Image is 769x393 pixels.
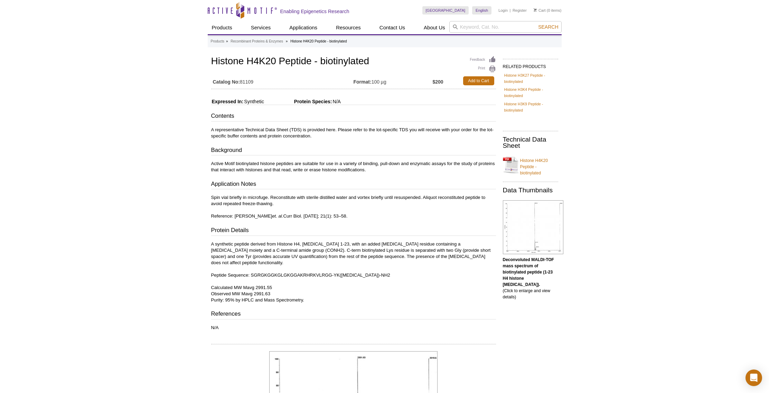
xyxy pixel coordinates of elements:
span: Synthetic [243,99,264,104]
a: Products [211,38,224,45]
h1: Histone H4K20 Peptide - biotinylated [211,56,496,68]
a: Histone H3K9 Peptide - biotinylated [504,101,557,113]
a: Histone H3K4 Peptide - biotinylated [504,86,557,99]
li: (0 items) [534,6,562,15]
h3: References [211,310,496,319]
span: Expressed In: [211,99,244,104]
a: Register [513,8,527,13]
h3: Application Notes [211,180,496,190]
b: Deconvoluted MALDI-TOF mass spectrum of biotinylated peptide (1-23 H4 histone [MEDICAL_DATA]). [503,257,554,287]
li: | [510,6,511,15]
td: 100 µg [354,75,433,87]
li: » [226,39,228,43]
li: » [286,39,288,43]
a: About Us [420,21,449,34]
a: [GEOGRAPHIC_DATA] [422,6,469,15]
li: Histone H4K20 Peptide - biotinylated [290,39,347,43]
h2: Data Thumbnails [503,187,558,193]
a: Products [208,21,236,34]
p: A representative Technical Data Sheet (TDS) is provided here. Please refer to the lot-specific TD... [211,127,496,139]
h3: Contents [211,112,496,122]
img: Your Cart [534,8,537,12]
a: Recombinant Proteins & Enzymes [231,38,283,45]
a: Applications [285,21,321,34]
strong: $200 [432,79,443,85]
a: Print [470,65,496,73]
h2: RELATED PRODUCTS [503,59,558,71]
p: N/A [211,325,496,331]
span: N/A [332,99,341,104]
p: Active Motif biotinylated histone peptides are suitable for use in a variety of binding, pull-dow... [211,161,496,173]
p: Spin vial briefly in microfuge. Reconstitute with sterile distilled water and vortex briefly unti... [211,194,496,219]
a: Services [247,21,275,34]
p: (Click to enlarge and view details) [503,257,558,300]
td: 81109 [211,75,354,87]
span: Search [538,24,558,30]
a: Contact Us [375,21,409,34]
h2: Technical Data Sheet [503,136,558,149]
a: Resources [332,21,365,34]
strong: Format: [354,79,372,85]
a: English [472,6,491,15]
a: Add to Cart [463,76,494,85]
h3: Protein Details [211,226,496,236]
a: Cart [534,8,546,13]
button: Search [536,24,560,30]
strong: Catalog No: [213,79,240,85]
h3: Background [211,146,496,156]
a: Histone H3K27 Peptide - biotinylated [504,72,557,85]
i: et. al. [272,213,283,219]
div: Open Intercom Messenger [745,370,762,386]
span: Protein Species: [265,99,332,104]
input: Keyword, Cat. No. [449,21,562,33]
img: econvoluted MALDI-TOF mass spectrum of biotinylated peptide (1-23 H4 histone amino acids). [503,200,563,254]
h2: Enabling Epigenetics Research [280,8,349,15]
a: Histone H4K20 Peptide - biotinylated [503,153,558,176]
p: A synthetic peptide derived from Histone H4, [MEDICAL_DATA] 1-23, with an added [MEDICAL_DATA] re... [211,241,496,303]
a: Login [498,8,508,13]
a: Feedback [470,56,496,64]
